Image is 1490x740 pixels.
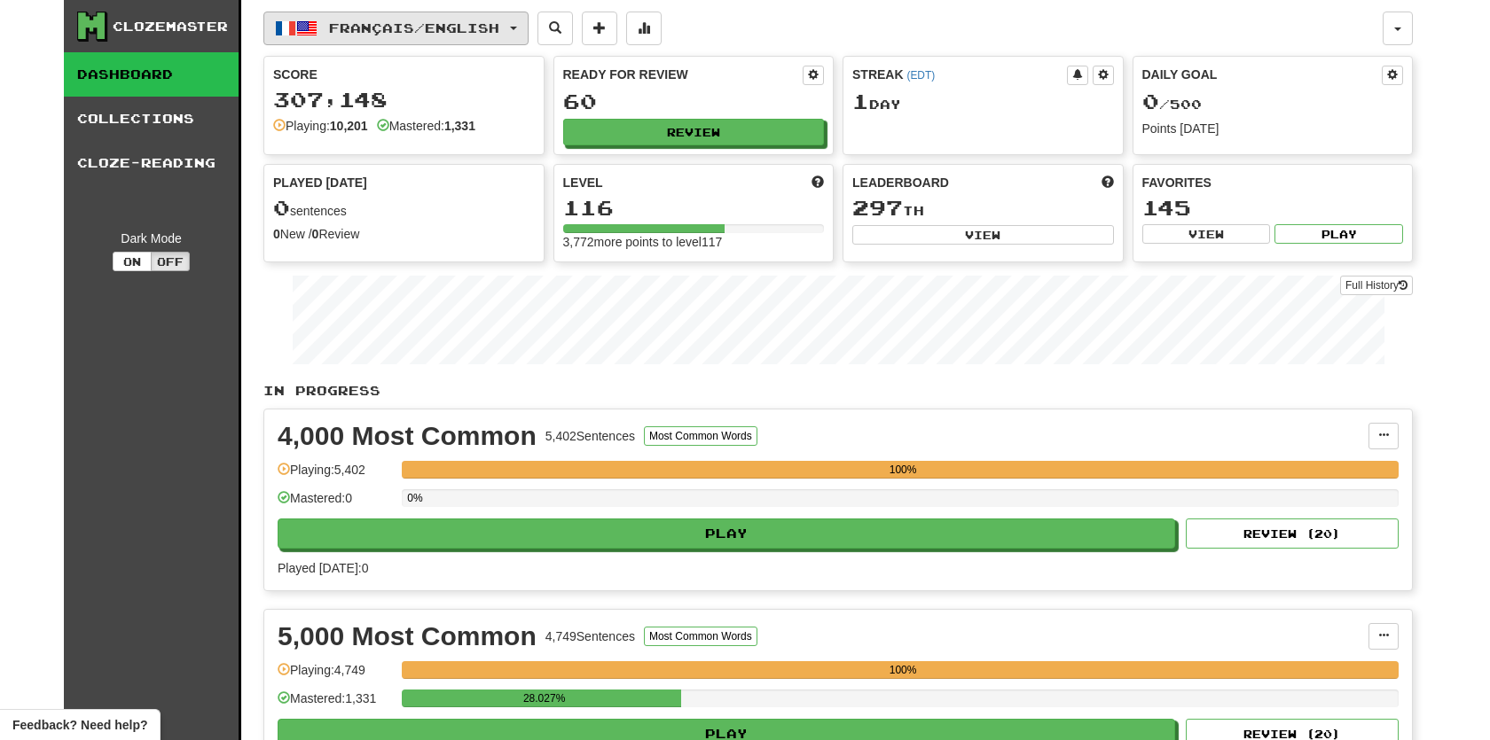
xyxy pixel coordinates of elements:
a: Full History [1340,276,1413,295]
div: 307,148 [273,89,535,111]
div: 100% [407,661,1399,679]
div: Day [852,90,1114,113]
p: In Progress [263,382,1413,400]
span: Played [DATE] [273,174,367,191]
div: 4,000 Most Common [278,423,537,449]
strong: 10,201 [330,119,368,133]
span: Played [DATE]: 0 [278,561,368,575]
span: 1 [852,89,869,113]
div: 28.027% [407,689,681,707]
div: Clozemaster [113,18,228,35]
span: 0 [273,195,290,220]
button: Français/English [263,12,529,45]
div: Points [DATE] [1142,120,1404,137]
a: Dashboard [64,52,239,97]
button: Review (20) [1186,518,1399,549]
span: 297 [852,195,903,220]
div: Ready for Review [563,66,804,83]
div: 100% [407,461,1399,479]
strong: 0 [273,227,280,241]
button: Play [278,518,1175,549]
a: Collections [64,97,239,141]
a: (EDT) [906,69,935,82]
div: 5,000 Most Common [278,623,537,650]
div: Dark Mode [77,230,225,247]
span: Score more points to level up [812,174,824,191]
strong: 1,331 [444,119,475,133]
div: 60 [563,90,825,113]
span: 0 [1142,89,1159,113]
button: View [1142,224,1271,244]
button: Add sentence to collection [582,12,617,45]
button: Play [1274,224,1403,244]
div: Playing: [273,117,368,135]
button: Review [563,119,825,145]
button: Search sentences [537,12,573,45]
span: / 500 [1142,97,1202,112]
div: 3,772 more points to level 117 [563,233,825,251]
div: Mastered: [377,117,475,135]
span: Open feedback widget [12,716,147,734]
div: New / Review [273,225,535,243]
div: Daily Goal [1142,66,1383,85]
button: View [852,225,1114,245]
div: Playing: 4,749 [278,661,393,690]
button: More stats [626,12,662,45]
div: Playing: 5,402 [278,461,393,490]
span: This week in points, UTC [1102,174,1114,191]
div: Favorites [1142,174,1404,191]
a: Cloze-Reading [64,141,239,185]
div: Score [273,66,535,83]
div: 116 [563,197,825,219]
div: th [852,197,1114,220]
button: Off [151,252,190,271]
span: Français / English [329,20,499,35]
div: sentences [273,197,535,220]
button: Most Common Words [644,627,757,646]
button: On [113,252,152,271]
div: Mastered: 1,331 [278,689,393,719]
button: Most Common Words [644,426,757,446]
div: Streak [852,66,1067,83]
div: 145 [1142,197,1404,219]
div: 4,749 Sentences [545,627,635,645]
span: Level [563,174,603,191]
strong: 0 [312,227,319,241]
span: Leaderboard [852,174,949,191]
div: Mastered: 0 [278,489,393,518]
div: 5,402 Sentences [545,427,635,445]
